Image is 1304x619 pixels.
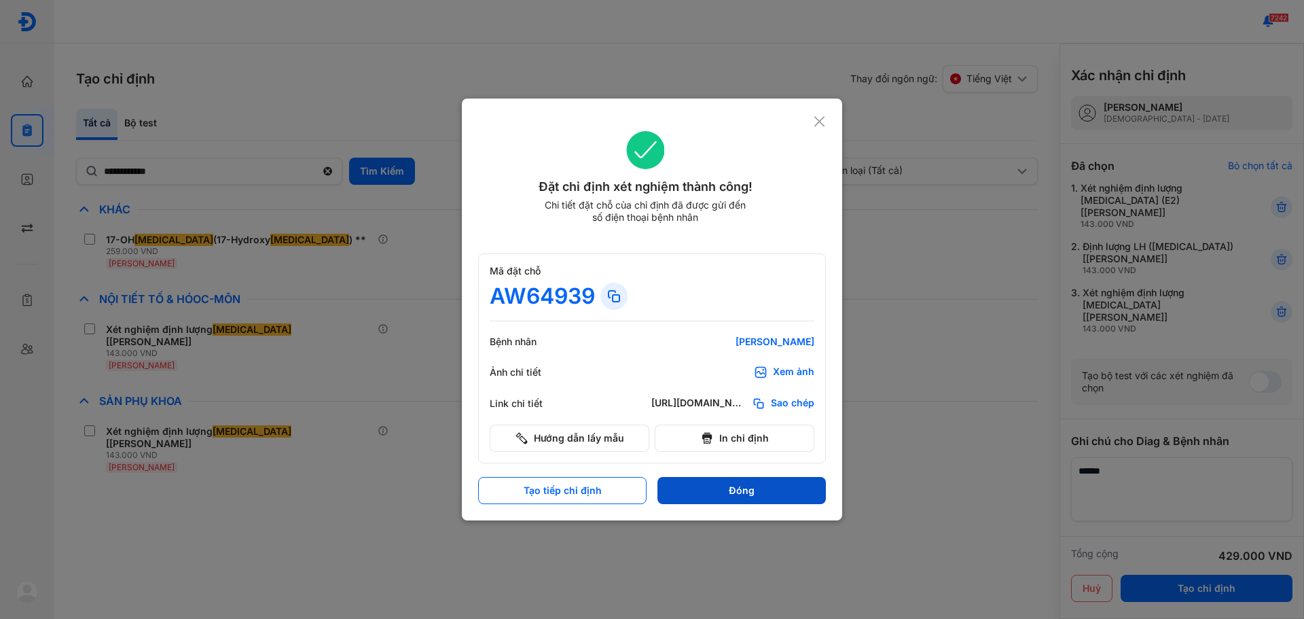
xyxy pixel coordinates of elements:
[490,265,814,277] div: Mã đặt chỗ
[490,397,571,410] div: Link chi tiết
[657,477,826,504] button: Đóng
[490,366,571,378] div: Ảnh chi tiết
[773,366,814,379] div: Xem ảnh
[771,397,814,410] span: Sao chép
[478,177,813,196] div: Đặt chỉ định xét nghiệm thành công!
[490,425,649,452] button: Hướng dẫn lấy mẫu
[490,283,595,310] div: AW64939
[478,477,647,504] button: Tạo tiếp chỉ định
[490,336,571,348] div: Bệnh nhân
[651,397,746,410] div: [URL][DOMAIN_NAME]
[539,199,752,224] div: Chi tiết đặt chỗ của chỉ định đã được gửi đến số điện thoại bệnh nhân
[651,336,814,348] div: [PERSON_NAME]
[655,425,814,452] button: In chỉ định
